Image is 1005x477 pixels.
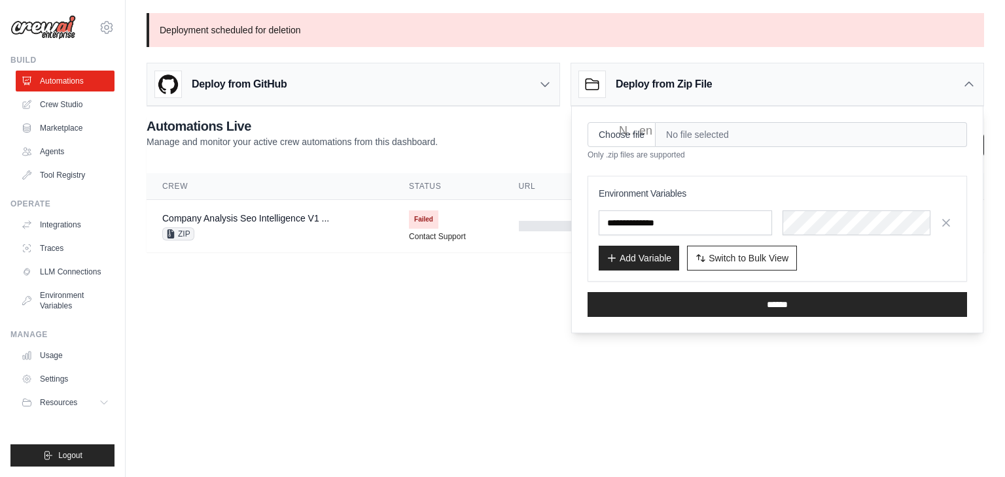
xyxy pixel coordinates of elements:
a: LLM Connections [16,261,115,282]
h3: Deploy from GitHub [192,76,287,92]
span: Failed [409,210,438,229]
th: Status [393,173,503,200]
th: URL [503,173,673,200]
button: Add Variable [599,246,679,271]
th: Crew [147,173,393,200]
button: Logout [10,444,115,467]
span: No file selected [656,122,967,147]
a: Crew Studio [16,94,115,115]
p: Only .zip files are supported [588,150,967,160]
div: Build [10,55,115,65]
a: Traces [16,238,115,259]
a: Integrations [16,214,115,235]
a: Marketplace [16,118,115,139]
span: Resources [40,397,77,408]
span: Logout [58,450,82,461]
a: Company Analysis Seo Intelligence V1 ... [162,213,329,223]
button: Resources [16,392,115,413]
p: Deployment scheduled for deletion [147,13,984,47]
a: Contact Support [409,231,466,242]
img: GitHub Logo [155,71,181,97]
a: Settings [16,369,115,389]
span: Switch to Bulk View [709,252,788,265]
a: Automations [16,71,115,91]
span: ZIP [162,227,194,240]
img: Logo [10,15,76,40]
a: Usage [16,345,115,366]
div: Operate [10,199,115,209]
iframe: Chat Widget [940,414,1005,477]
h2: Automations Live [147,117,438,135]
a: Tool Registry [16,165,115,186]
p: Manage and monitor your active crew automations from this dashboard. [147,135,438,148]
input: Choose file [588,122,656,147]
a: Environment Variables [16,285,115,316]
h3: Environment Variables [599,187,956,200]
button: Switch to Bulk View [687,246,797,271]
a: Agents [16,141,115,162]
h3: Deploy from Zip File [616,76,712,92]
div: Manage [10,329,115,340]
